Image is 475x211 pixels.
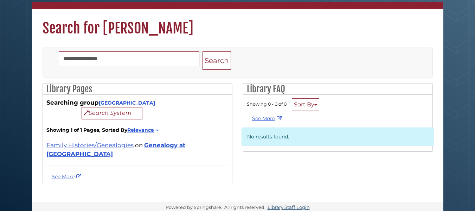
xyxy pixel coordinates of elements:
[292,98,319,111] button: Sort By
[46,142,134,149] a: Family Histories/Genealogies
[243,83,432,95] h2: Library FAQ
[247,101,287,107] span: Showing 0 - 0 of 0
[252,115,283,122] a: See More
[135,142,143,149] span: on
[46,98,229,119] div: Searching group
[127,127,158,133] a: Relevance
[52,173,83,180] a: See more Alvin James Kooiker results
[32,9,443,37] h1: Search for [PERSON_NAME]
[165,205,223,210] div: Powered by Springshare.
[242,128,434,146] p: No results found.
[99,100,155,106] a: [GEOGRAPHIC_DATA]
[203,51,231,70] button: Search
[268,204,310,210] a: Library Staff Login
[223,205,267,210] div: All rights reserved.
[82,107,142,119] button: Search System
[46,142,185,157] a: Genealogy at [GEOGRAPHIC_DATA]
[43,83,232,95] h2: Library Pages
[46,126,229,134] strong: Showing 1 of 1 Pages, Sorted By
